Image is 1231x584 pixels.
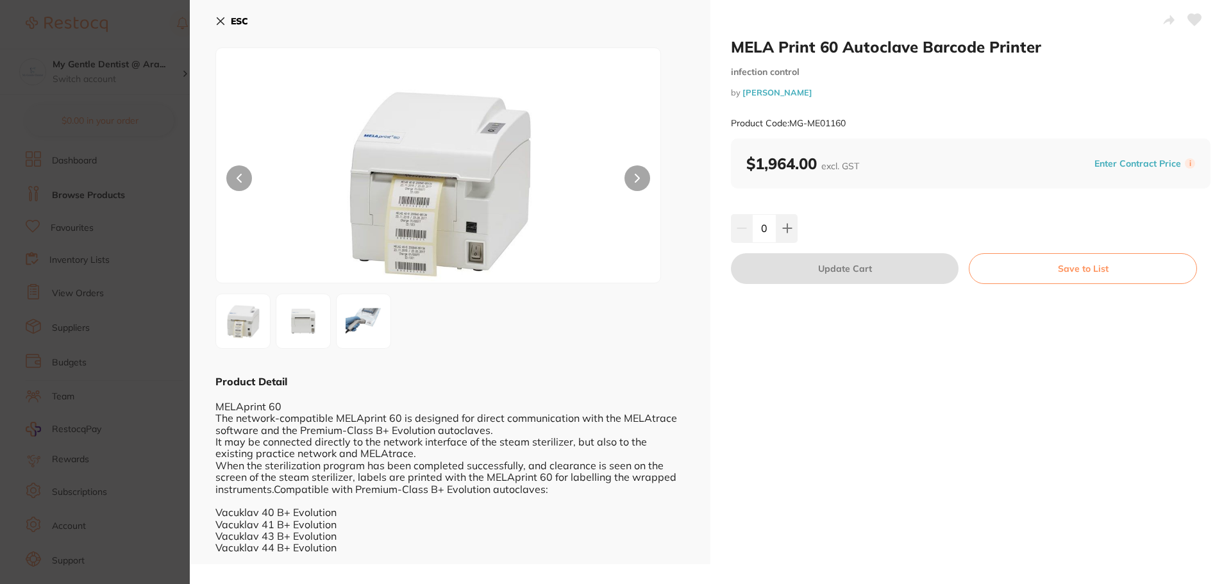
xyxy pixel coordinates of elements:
[280,298,326,344] img: MDExNjBfMi5qcGc
[821,160,859,172] span: excl. GST
[220,298,266,344] img: MDExNjAuanBn
[731,37,1210,56] h2: MELA Print 60 Autoclave Barcode Printer
[1185,158,1195,169] label: i
[731,67,1210,78] small: infection control
[340,298,387,344] img: MDExMDhfNC5qcGc
[731,253,959,284] button: Update Cart
[731,118,846,129] small: Product Code: MG-ME01160
[731,88,1210,97] small: by
[742,87,812,97] a: [PERSON_NAME]
[231,15,248,27] b: ESC
[215,375,287,388] b: Product Detail
[305,80,572,283] img: MDExNjAuanBn
[1091,158,1185,170] button: Enter Contract Price
[969,253,1197,284] button: Save to List
[746,154,859,173] b: $1,964.00
[215,10,248,32] button: ESC
[215,388,685,553] div: MELAprint 60 The network-compatible MELAprint 60 is designed for direct communication with the ME...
